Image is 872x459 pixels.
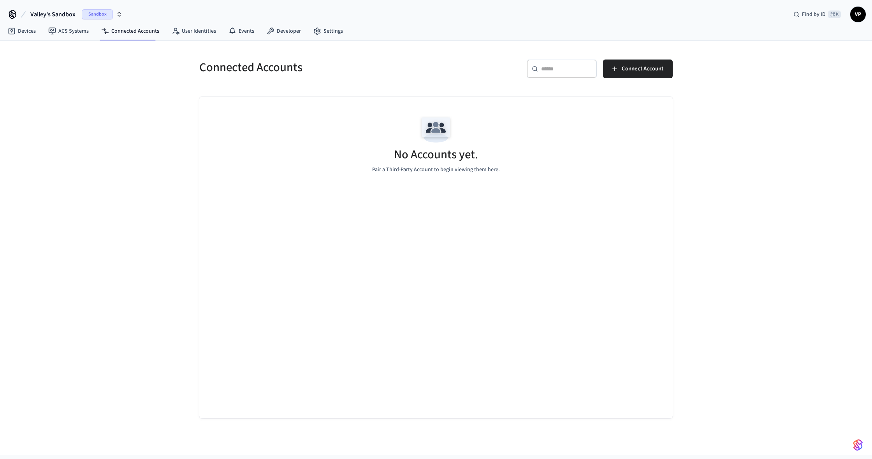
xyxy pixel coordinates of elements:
span: Sandbox [82,9,113,19]
span: Connect Account [622,64,663,74]
a: Devices [2,24,42,38]
a: Events [222,24,260,38]
span: Valley's Sandbox [30,10,76,19]
span: Find by ID [802,11,826,18]
h5: No Accounts yet. [394,147,478,163]
img: SeamLogoGradient.69752ec5.svg [853,439,863,451]
button: VP [850,7,866,22]
a: ACS Systems [42,24,95,38]
span: ⌘ K [828,11,841,18]
a: Settings [307,24,349,38]
span: VP [851,7,865,21]
a: Developer [260,24,307,38]
div: Find by ID⌘ K [787,7,847,21]
button: Connect Account [603,60,673,78]
a: User Identities [165,24,222,38]
img: Team Empty State [418,112,454,147]
h5: Connected Accounts [199,60,431,75]
a: Connected Accounts [95,24,165,38]
p: Pair a Third-Party Account to begin viewing them here. [372,166,500,174]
